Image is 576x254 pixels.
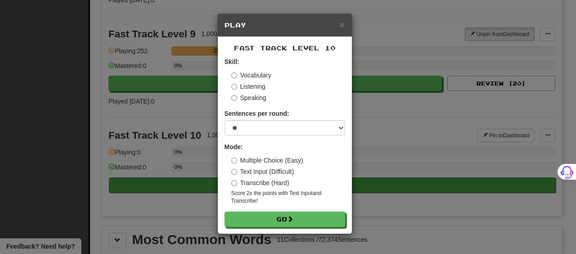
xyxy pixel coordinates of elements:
label: Vocabulary [231,71,271,80]
h5: Play [225,21,345,30]
small: Score 2x the points with Text Input and Transcribe ! [231,190,345,205]
strong: Skill: [225,58,239,65]
input: Text Input (Difficult) [231,169,237,175]
input: Listening [231,84,237,90]
button: Go [225,212,345,227]
strong: Mode: [225,143,243,150]
input: Vocabulary [231,73,237,78]
button: Close [339,20,345,29]
input: Transcribe (Hard) [231,180,237,186]
label: Multiple Choice (Easy) [231,156,303,165]
span: Fast Track Level 10 [234,44,336,52]
span: × [339,19,345,30]
input: Speaking [231,95,237,101]
label: Transcribe (Hard) [231,178,289,187]
label: Speaking [231,93,266,102]
input: Multiple Choice (Easy) [231,158,237,163]
label: Listening [231,82,265,91]
label: Text Input (Difficult) [231,167,294,176]
label: Sentences per round: [225,109,289,118]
